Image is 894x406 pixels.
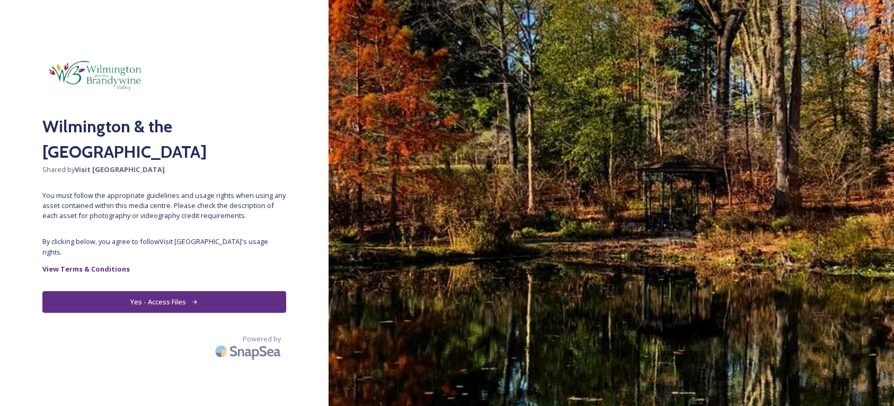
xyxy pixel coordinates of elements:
img: SnapSea Logo [212,339,286,364]
img: download.png [42,42,148,109]
strong: View Terms & Conditions [42,264,130,274]
button: Yes - Access Files [42,291,286,313]
a: View Terms & Conditions [42,263,286,275]
span: Powered by [243,334,281,344]
span: Shared by [42,165,286,175]
strong: Visit [GEOGRAPHIC_DATA] [75,165,165,174]
span: You must follow the appropriate guidelines and usage rights when using any asset contained within... [42,191,286,221]
span: By clicking below, you agree to follow Visit [GEOGRAPHIC_DATA] 's usage rights. [42,237,286,257]
h2: Wilmington & the [GEOGRAPHIC_DATA] [42,114,286,165]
